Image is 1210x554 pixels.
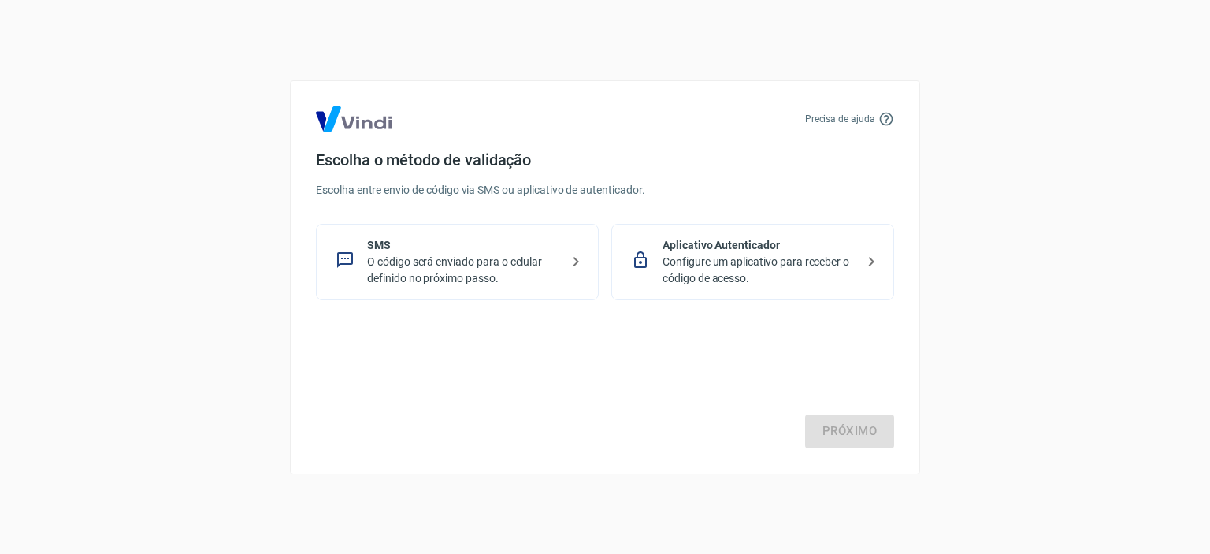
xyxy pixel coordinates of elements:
img: Logo Vind [316,106,392,132]
p: Configure um aplicativo para receber o código de acesso. [663,254,856,287]
h4: Escolha o método de validação [316,151,894,169]
p: Aplicativo Autenticador [663,237,856,254]
div: SMSO código será enviado para o celular definido no próximo passo. [316,224,599,300]
p: Escolha entre envio de código via SMS ou aplicativo de autenticador. [316,182,894,199]
p: Precisa de ajuda [805,112,875,126]
p: O código será enviado para o celular definido no próximo passo. [367,254,560,287]
div: Aplicativo AutenticadorConfigure um aplicativo para receber o código de acesso. [611,224,894,300]
p: SMS [367,237,560,254]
